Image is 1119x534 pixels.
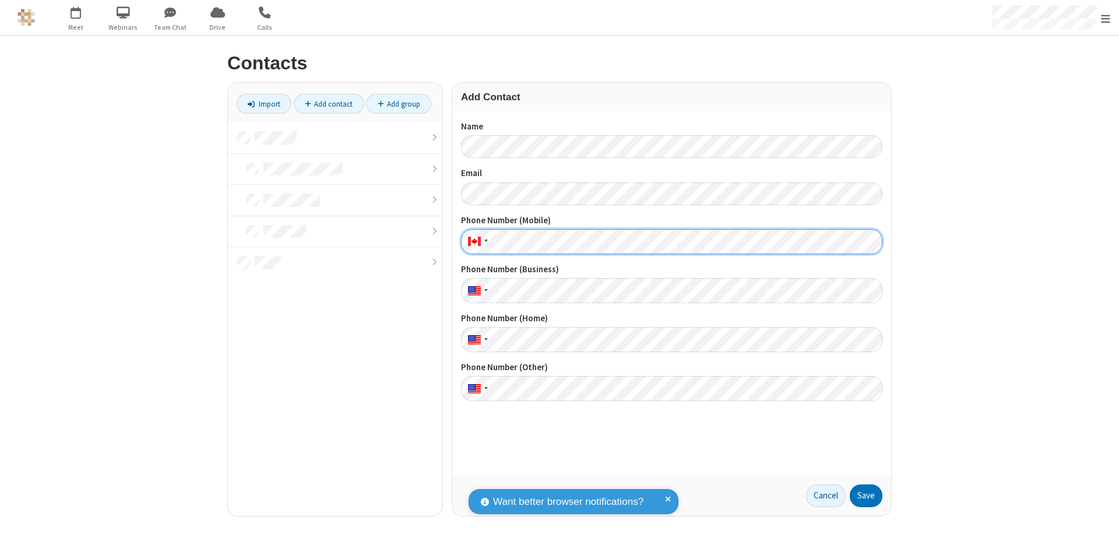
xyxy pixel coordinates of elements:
span: Meet [54,22,98,33]
a: Add group [366,94,431,114]
button: Save [850,484,882,508]
img: QA Selenium DO NOT DELETE OR CHANGE [17,9,35,26]
span: Calls [243,22,287,33]
div: United States: + 1 [461,327,491,352]
label: Email [461,167,882,180]
div: United States: + 1 [461,376,491,401]
span: Drive [196,22,240,33]
a: Cancel [806,484,846,508]
span: Webinars [101,22,145,33]
div: United States: + 1 [461,278,491,303]
label: Name [461,120,882,133]
a: Add contact [294,94,364,114]
label: Phone Number (Business) [461,263,882,276]
span: Want better browser notifications? [493,494,643,510]
a: Import [237,94,291,114]
label: Phone Number (Home) [461,312,882,325]
label: Phone Number (Other) [461,361,882,374]
h2: Contacts [227,53,892,73]
label: Phone Number (Mobile) [461,214,882,227]
h3: Add Contact [461,92,882,103]
div: Canada: + 1 [461,229,491,254]
span: Team Chat [149,22,192,33]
